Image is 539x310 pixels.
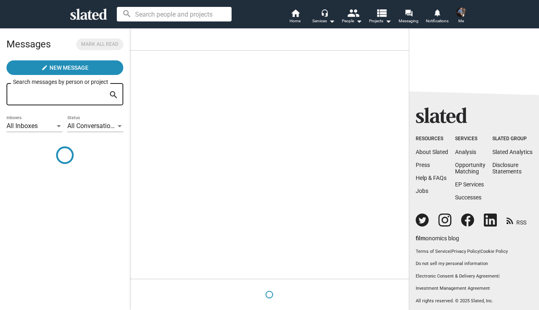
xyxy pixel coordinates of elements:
button: Projects [366,8,395,26]
mat-icon: forum [405,9,412,17]
a: EP Services [455,181,484,188]
mat-icon: headset_mic [321,9,328,16]
div: Services [455,136,485,142]
button: Services [309,8,338,26]
a: Privacy Policy [451,249,479,254]
p: All rights reserved. © 2025 Slated, Inc. [416,298,533,304]
a: Terms of Service [416,249,450,254]
span: New Message [49,60,88,75]
div: Slated Group [492,136,533,142]
span: Home [290,16,301,26]
a: Analysis [455,149,476,155]
span: Me [458,16,464,26]
span: Messaging [399,16,419,26]
a: Home [281,8,309,26]
a: filmonomics blog [416,228,459,242]
mat-icon: search [109,89,118,101]
a: Successes [455,194,481,201]
span: All Conversations [67,122,117,130]
a: Press [416,162,430,168]
div: Services [312,16,335,26]
mat-icon: people [347,7,359,19]
button: New Message [6,60,123,75]
a: OpportunityMatching [455,162,485,175]
a: Messaging [395,8,423,26]
button: Mark all read [76,38,123,50]
mat-icon: arrow_drop_down [354,16,364,26]
mat-icon: arrow_drop_down [383,16,393,26]
mat-icon: create [41,64,48,71]
a: Investment Management Agreement [416,286,533,292]
a: Cookie Policy [481,249,508,254]
div: Resources [416,136,448,142]
span: All Inboxes [6,122,38,130]
span: Notifications [426,16,449,26]
input: Search people and projects [117,7,232,21]
a: Help & FAQs [416,175,447,181]
span: | [479,249,481,254]
img: Jane Baker [456,7,466,17]
button: People [338,8,366,26]
span: Mark all read [81,40,118,49]
h2: Messages [6,34,51,54]
a: About Slated [416,149,448,155]
span: | [498,274,500,279]
a: RSS [507,214,526,227]
div: People [342,16,362,26]
button: Jane BakerMe [451,6,471,27]
mat-icon: home [290,8,300,18]
a: Notifications [423,8,451,26]
span: | [450,249,451,254]
a: Jobs [416,188,428,194]
span: Projects [369,16,391,26]
a: Electronic Consent & Delivery Agreement [416,274,498,279]
mat-icon: notifications [433,9,441,16]
mat-icon: arrow_drop_down [327,16,337,26]
button: Do not sell my personal information [416,261,533,267]
mat-icon: view_list [375,7,387,19]
span: film [416,235,425,242]
a: Slated Analytics [492,149,533,155]
a: DisclosureStatements [492,162,522,175]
